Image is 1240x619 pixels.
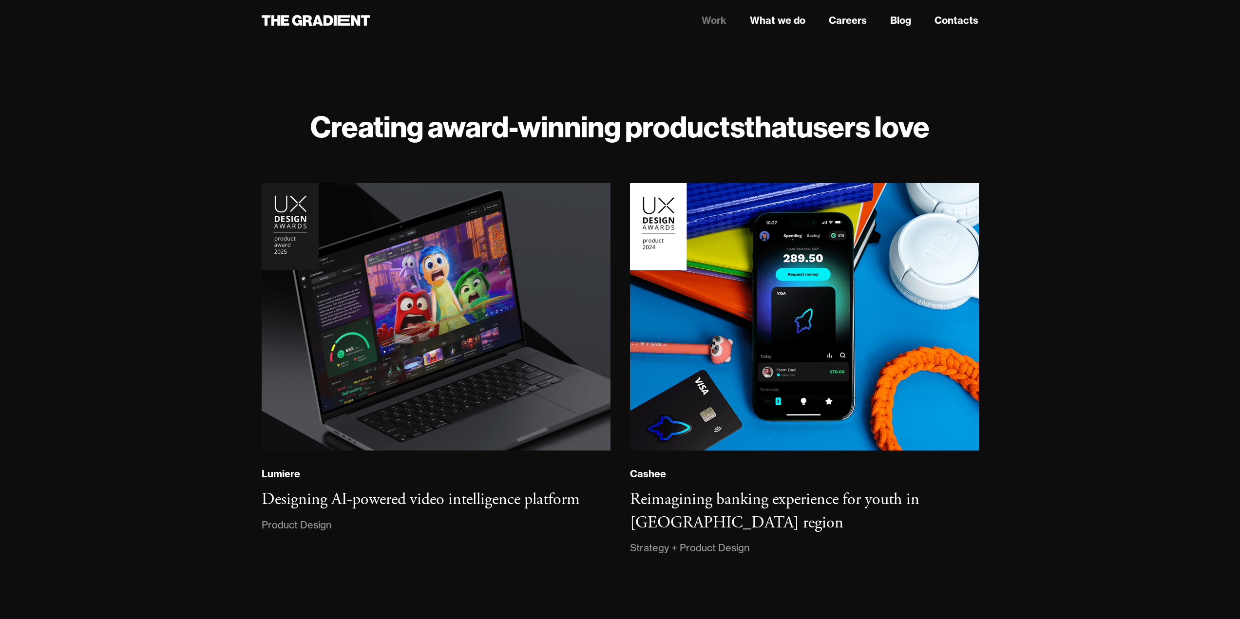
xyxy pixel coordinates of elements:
div: Product Design [262,517,331,533]
div: Strategy + Product Design [630,540,749,556]
a: Contacts [935,13,978,28]
a: Blog [890,13,911,28]
strong: that [744,108,797,145]
a: LumiereDesigning AI-powered video intelligence platformProduct Design [262,183,610,595]
h1: Creating award-winning products users love [262,109,979,144]
a: CasheeReimagining banking experience for youth in [GEOGRAPHIC_DATA] regionStrategy + Product Design [630,183,979,595]
a: Careers [829,13,867,28]
a: What we do [750,13,805,28]
div: Cashee [630,468,666,480]
h3: Designing AI-powered video intelligence platform [262,489,580,510]
a: Work [702,13,726,28]
h3: Reimagining banking experience for youth in [GEOGRAPHIC_DATA] region [630,489,919,533]
div: Lumiere [262,468,300,480]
